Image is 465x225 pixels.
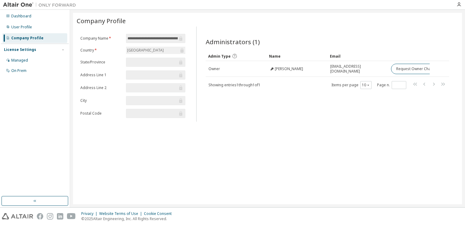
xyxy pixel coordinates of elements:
span: Page n. [377,81,406,89]
span: Owner [208,66,220,71]
button: Request Owner Change [391,64,442,74]
span: Showing entries 1 through 1 of 1 [208,82,260,87]
label: Country [80,48,122,53]
span: Administrators (1) [206,37,260,46]
span: [PERSON_NAME] [275,66,303,71]
span: [EMAIL_ADDRESS][DOMAIN_NAME] [330,64,386,74]
div: On Prem [11,68,26,73]
div: User Profile [11,25,32,30]
img: instagram.svg [47,213,53,220]
p: © 2025 Altair Engineering, Inc. All Rights Reserved. [81,216,175,221]
label: State/Province [80,60,122,65]
div: License Settings [4,47,36,52]
div: [GEOGRAPHIC_DATA] [126,47,165,54]
img: Altair One [3,2,79,8]
img: linkedin.svg [57,213,63,220]
img: altair_logo.svg [2,213,33,220]
div: Name [269,51,325,61]
span: Company Profile [77,16,126,25]
div: Dashboard [11,14,31,19]
div: [GEOGRAPHIC_DATA] [126,47,185,54]
span: Admin Type [208,54,231,59]
span: Items per page [331,81,372,89]
label: Company Name [80,36,122,41]
div: Cookie Consent [144,211,175,216]
div: Email [330,51,386,61]
div: Privacy [81,211,99,216]
label: Postal Code [80,111,122,116]
label: City [80,98,122,103]
div: Managed [11,58,28,63]
button: 10 [362,83,370,87]
img: facebook.svg [37,213,43,220]
img: youtube.svg [67,213,76,220]
label: Address Line 1 [80,73,122,77]
div: Company Profile [11,36,44,41]
div: Website Terms of Use [99,211,144,216]
label: Address Line 2 [80,85,122,90]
